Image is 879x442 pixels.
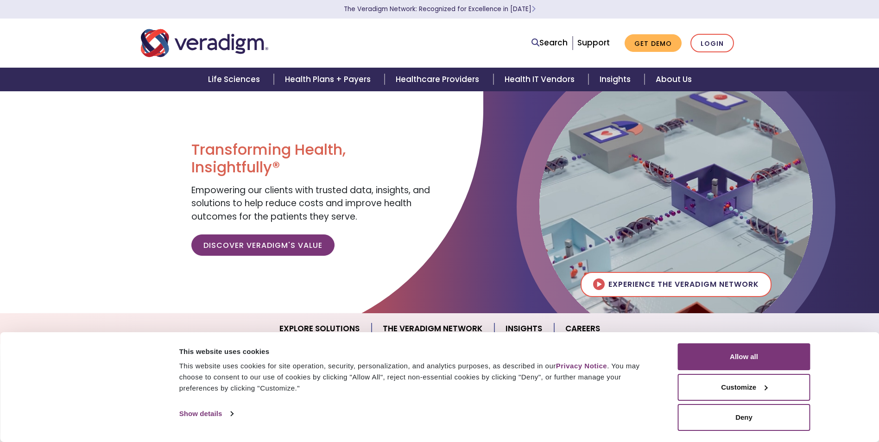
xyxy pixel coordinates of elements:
a: The Veradigm Network: Recognized for Excellence in [DATE]Learn More [344,5,536,13]
a: The Veradigm Network [372,317,494,341]
button: Deny [678,404,810,431]
a: Health Plans + Payers [274,68,385,91]
span: Learn More [531,5,536,13]
a: Show details [179,407,233,421]
a: Login [690,34,734,53]
a: Get Demo [625,34,682,52]
img: Veradigm logo [141,28,268,58]
div: This website uses cookies [179,346,657,357]
button: Allow all [678,343,810,370]
a: Life Sciences [197,68,274,91]
a: About Us [645,68,703,91]
a: Careers [554,317,611,341]
a: Discover Veradigm's Value [191,234,335,256]
a: Healthcare Providers [385,68,493,91]
span: Empowering our clients with trusted data, insights, and solutions to help reduce costs and improv... [191,184,430,223]
h1: Transforming Health, Insightfully® [191,141,432,177]
a: Search [531,37,568,49]
a: Support [577,37,610,48]
a: Health IT Vendors [493,68,588,91]
div: This website uses cookies for site operation, security, personalization, and analytics purposes, ... [179,360,657,394]
a: Privacy Notice [556,362,607,370]
a: Insights [494,317,554,341]
button: Customize [678,374,810,401]
a: Explore Solutions [268,317,372,341]
a: Insights [588,68,645,91]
